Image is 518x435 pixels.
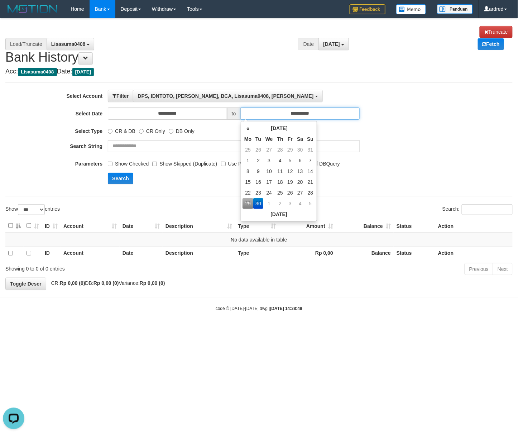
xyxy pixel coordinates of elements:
[275,166,286,177] td: 11
[5,278,46,290] a: Toggle Descr
[152,162,157,166] input: Show Skipped (Duplicate)
[253,123,305,134] th: [DATE]
[120,219,163,233] th: Date: activate to sort column ascending
[263,134,275,144] th: We
[263,144,275,155] td: 27
[243,166,253,177] td: 8
[139,125,165,135] label: CR Only
[243,187,253,198] td: 22
[18,68,57,76] span: Lisasuma0408
[243,144,253,155] td: 25
[323,41,340,47] span: [DATE]
[437,4,473,14] img: panduan.png
[263,155,275,166] td: 3
[336,219,394,233] th: Balance: activate to sort column ascending
[350,4,385,14] img: Feedback.jpg
[336,246,394,260] th: Balance
[108,158,149,167] label: Show Checked
[285,198,295,209] td: 3
[295,134,306,144] th: Sa
[263,187,275,198] td: 24
[243,155,253,166] td: 1
[263,198,275,209] td: 1
[253,198,263,209] td: 30
[295,166,306,177] td: 13
[394,219,435,233] th: Status
[48,280,165,286] span: CR: DB: Variance:
[221,162,226,166] input: Use Paging
[139,129,144,134] input: CR Only
[253,144,263,155] td: 26
[5,38,47,50] div: Load/Truncate
[442,204,513,215] label: Search:
[235,219,279,233] th: Type: activate to sort column ascending
[243,177,253,187] td: 15
[3,3,24,24] button: Open LiveChat chat widget
[140,280,165,286] strong: Rp 0,00 (0)
[275,177,286,187] td: 18
[285,144,295,155] td: 29
[285,166,295,177] td: 12
[253,177,263,187] td: 16
[318,38,349,50] button: [DATE]
[169,129,173,134] input: DB Only
[243,123,253,134] th: «
[299,38,319,50] div: Date
[295,155,306,166] td: 6
[42,246,61,260] th: ID
[243,134,253,144] th: Mo
[108,125,135,135] label: CR & DB
[108,90,133,102] button: Filter
[295,187,306,198] td: 27
[275,187,286,198] td: 25
[396,4,426,14] img: Button%20Memo.svg
[253,187,263,198] td: 23
[275,134,286,144] th: Th
[270,306,302,311] strong: [DATE] 14:38:49
[478,38,504,50] a: Fetch
[5,219,24,233] th: : activate to sort column descending
[275,198,286,209] td: 2
[263,177,275,187] td: 17
[279,219,336,233] th: Amount: activate to sort column ascending
[305,177,315,187] td: 21
[275,144,286,155] td: 28
[305,187,315,198] td: 28
[216,306,302,311] small: code © [DATE]-[DATE] dwg |
[61,246,120,260] th: Account
[493,263,513,275] a: Next
[227,107,241,120] span: to
[285,155,295,166] td: 5
[295,177,306,187] td: 20
[253,166,263,177] td: 9
[5,262,211,272] div: Showing 0 to 0 of 0 entries
[18,204,45,215] select: Showentries
[480,26,513,38] a: Truncate
[253,134,263,144] th: Tu
[51,41,86,47] span: Lisasuma0408
[42,219,61,233] th: ID: activate to sort column ascending
[163,246,235,260] th: Description
[169,125,195,135] label: DB Only
[133,90,322,102] button: DPS, IDNTOTO, [PERSON_NAME], BCA, Lisasuma0408, [PERSON_NAME]
[462,204,513,215] input: Search:
[295,198,306,209] td: 4
[285,177,295,187] td: 19
[5,4,60,14] img: MOTION_logo.png
[243,209,315,220] th: [DATE]
[279,246,336,260] th: Rp 0,00
[253,155,263,166] td: 2
[152,158,217,167] label: Show Skipped (Duplicate)
[305,198,315,209] td: 5
[221,158,254,167] label: Use Paging
[108,162,112,166] input: Show Checked
[305,144,315,155] td: 31
[435,246,513,260] th: Action
[263,166,275,177] td: 10
[295,144,306,155] td: 30
[394,246,435,260] th: Status
[5,233,513,247] td: No data available in table
[47,38,95,50] button: Lisasuma0408
[305,166,315,177] td: 14
[72,68,94,76] span: [DATE]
